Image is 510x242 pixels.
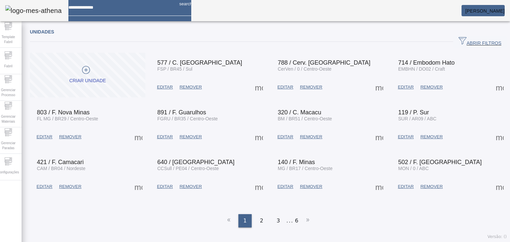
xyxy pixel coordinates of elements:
[180,183,202,190] span: REMOVER
[295,214,298,227] li: 6
[278,159,315,165] span: 140 / F. Minas
[278,183,294,190] span: EDITAR
[37,183,52,190] span: EDITAR
[398,166,429,171] span: MON / 0 / ABC
[487,234,507,239] span: Versão: ()
[278,116,332,121] span: BM / BR51 / Centro-Oeste
[466,8,505,14] span: [PERSON_NAME]
[30,53,145,97] button: Criar unidade
[278,59,371,66] span: 788 / Cerv. [GEOGRAPHIC_DATA]
[494,131,506,143] button: Mais
[494,81,506,93] button: Mais
[494,181,506,193] button: Mais
[373,131,385,143] button: Mais
[180,84,202,91] span: REMOVER
[394,81,417,93] button: EDITAR
[417,81,446,93] button: REMOVER
[398,116,436,121] span: SUR / AR09 / ABC
[253,81,265,93] button: Mais
[176,181,205,193] button: REMOVER
[297,131,325,143] button: REMOVER
[157,134,173,140] span: EDITAR
[157,84,173,91] span: EDITAR
[420,183,443,190] span: REMOVER
[5,5,62,16] img: logo-mes-athena
[394,181,417,193] button: EDITAR
[154,81,176,93] button: EDITAR
[398,183,414,190] span: EDITAR
[300,84,322,91] span: REMOVER
[154,131,176,143] button: EDITAR
[278,84,294,91] span: EDITAR
[417,131,446,143] button: REMOVER
[420,84,443,91] span: REMOVER
[56,181,85,193] button: REMOVER
[278,66,332,72] span: CerVen / 0 / Centro-Oeste
[297,81,325,93] button: REMOVER
[59,183,81,190] span: REMOVER
[176,131,205,143] button: REMOVER
[297,181,325,193] button: REMOVER
[398,109,429,116] span: 119 / P. Sur
[37,159,84,165] span: 421 / F. Camacari
[300,134,322,140] span: REMOVER
[30,29,54,34] span: Unidades
[260,217,263,225] span: 2
[253,181,265,193] button: Mais
[157,109,206,116] span: 891 / F. Guarulhos
[56,131,85,143] button: REMOVER
[154,181,176,193] button: EDITAR
[277,217,280,225] span: 3
[37,116,98,121] span: FL MG / BR29 / Centro-Oeste
[176,81,205,93] button: REMOVER
[33,181,56,193] button: EDITAR
[278,166,333,171] span: MG / BR17 / Centro-Oeste
[373,81,385,93] button: Mais
[394,131,417,143] button: EDITAR
[180,134,202,140] span: REMOVER
[398,159,481,165] span: 502 / F. [GEOGRAPHIC_DATA]
[398,59,455,66] span: 714 / Embodom Hato
[373,181,385,193] button: Mais
[157,66,193,72] span: FSP / BR45 / Sul
[69,78,106,84] div: Criar unidade
[33,131,56,143] button: EDITAR
[300,183,322,190] span: REMOVER
[398,134,414,140] span: EDITAR
[157,59,242,66] span: 577 / C. [GEOGRAPHIC_DATA]
[132,181,144,193] button: Mais
[37,109,90,116] span: 803 / F. Nova Minas
[274,181,297,193] button: EDITAR
[132,131,144,143] button: Mais
[278,134,294,140] span: EDITAR
[274,131,297,143] button: EDITAR
[278,109,321,116] span: 320 / C. Macacu
[59,134,81,140] span: REMOVER
[157,166,219,171] span: CCSull / PE04 / Centro-Oeste
[157,159,234,165] span: 640 / [GEOGRAPHIC_DATA]
[157,116,218,121] span: FGRU / BR35 / Centro-Oeste
[398,84,414,91] span: EDITAR
[2,62,14,71] span: Fabril
[253,131,265,143] button: Mais
[287,214,293,227] li: ...
[274,81,297,93] button: EDITAR
[398,66,445,72] span: EMBHN / DO02 / Craft
[37,166,85,171] span: CAM / BR04 / Nordeste
[157,183,173,190] span: EDITAR
[453,36,507,48] button: ABRIR FILTROS
[37,134,52,140] span: EDITAR
[420,134,443,140] span: REMOVER
[417,181,446,193] button: REMOVER
[459,37,501,47] span: ABRIR FILTROS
